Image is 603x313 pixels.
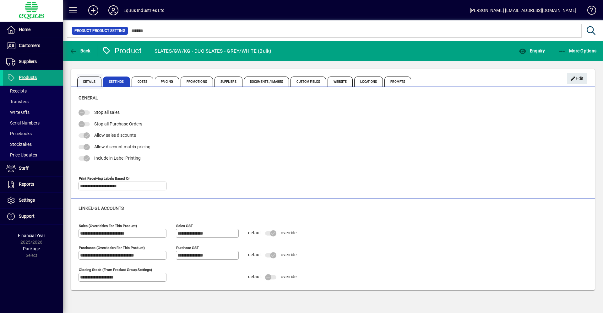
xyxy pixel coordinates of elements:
[102,46,142,56] div: Product
[6,131,32,136] span: Pricebooks
[3,161,63,176] a: Staff
[517,45,546,56] button: Enquiry
[103,5,123,16] button: Profile
[3,118,63,128] a: Serial Numbers
[281,274,296,279] span: override
[19,43,40,48] span: Customers
[3,107,63,118] a: Write Offs
[6,99,29,104] span: Transfers
[176,245,199,250] mat-label: Purchase GST
[79,223,137,228] mat-label: Sales (overridden for this product)
[3,54,63,70] a: Suppliers
[558,48,597,53] span: More Options
[19,75,37,80] span: Products
[176,223,193,228] mat-label: Sales GST
[281,252,296,257] span: override
[155,46,271,56] div: SLATES/GW/KG - DUO SLATES - GREY/WHITE (Bulk)
[6,88,27,93] span: Receipts
[215,77,242,87] span: Suppliers
[94,144,150,149] span: Allow discount matrix pricing
[291,77,326,87] span: Custom Fields
[69,48,90,53] span: Back
[181,77,213,87] span: Promotions
[79,206,124,211] span: Linked GL accounts
[354,77,383,87] span: Locations
[567,73,587,84] button: Edit
[155,77,179,87] span: Pricing
[281,230,296,235] span: override
[103,77,130,87] span: Settings
[123,5,165,15] div: Equus Industries Ltd
[79,176,130,180] mat-label: Print Receiving Labels Based On
[94,133,136,138] span: Allow sales discounts
[570,73,584,84] span: Edit
[3,177,63,192] a: Reports
[19,59,37,64] span: Suppliers
[94,156,141,161] span: Include in Label Printing
[248,252,262,257] span: default
[79,267,152,272] mat-label: Closing stock (from product group settings)
[19,27,30,32] span: Home
[244,77,289,87] span: Documents / Images
[79,95,98,100] span: General
[77,77,101,87] span: Details
[63,45,97,56] app-page-header-button: Back
[19,214,35,219] span: Support
[94,121,142,126] span: Stop all Purchase Orders
[3,150,63,160] a: Price Updates
[19,166,29,171] span: Staff
[3,128,63,139] a: Pricebooks
[583,1,595,22] a: Knowledge Base
[74,28,125,34] span: Product Product Setting
[18,233,45,238] span: Financial Year
[248,230,262,235] span: default
[68,45,92,56] button: Back
[557,45,598,56] button: More Options
[3,22,63,38] a: Home
[328,77,353,87] span: Website
[3,96,63,107] a: Transfers
[384,77,411,87] span: Prompts
[3,139,63,150] a: Stocktakes
[6,142,32,147] span: Stocktakes
[248,274,262,279] span: default
[519,48,545,53] span: Enquiry
[6,152,37,157] span: Price Updates
[83,5,103,16] button: Add
[470,5,576,15] div: [PERSON_NAME] [EMAIL_ADDRESS][DOMAIN_NAME]
[3,38,63,54] a: Customers
[19,198,35,203] span: Settings
[19,182,34,187] span: Reports
[6,110,30,115] span: Write Offs
[94,110,120,115] span: Stop all sales
[132,77,154,87] span: Costs
[3,193,63,208] a: Settings
[6,120,40,125] span: Serial Numbers
[3,86,63,96] a: Receipts
[79,245,145,250] mat-label: Purchases (overridden for this product)
[23,246,40,251] span: Package
[3,209,63,224] a: Support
